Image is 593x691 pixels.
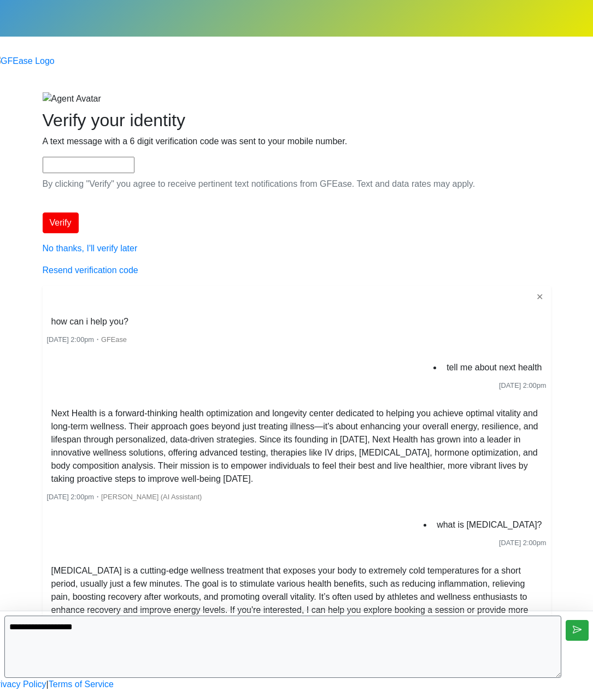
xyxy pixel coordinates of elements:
h2: Verify your identity [43,110,551,131]
span: [DATE] 2:00pm [499,539,547,547]
li: how can i help you? [47,313,133,330]
button: Verify [43,212,79,233]
small: ・ [47,493,202,501]
a: Resend verification code [43,265,138,275]
li: Next Health is a forward-thinking health optimization and longevity center dedicated to helping y... [47,405,547,488]
a: No thanks, I'll verify later [43,244,138,253]
p: By clicking "Verify" you agree to receive pertinent text notifications from GFEase. Text and data... [43,178,551,191]
span: [DATE] 2:00pm [499,381,547,389]
span: [DATE] 2:00pm [47,335,95,344]
li: what is [MEDICAL_DATA]? [432,516,546,534]
span: [PERSON_NAME] (AI Assistant) [101,493,202,501]
button: ✕ [533,290,547,304]
span: [DATE] 2:00pm [47,493,95,501]
img: Agent Avatar [43,92,101,105]
li: tell me about next health [442,359,546,376]
span: GFEase [101,335,127,344]
li: [MEDICAL_DATA] is a cutting-edge wellness treatment that exposes your body to extremely cold temp... [47,562,547,632]
small: ・ [47,335,127,344]
p: A text message with a 6 digit verification code was sent to your mobile number. [43,135,551,148]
